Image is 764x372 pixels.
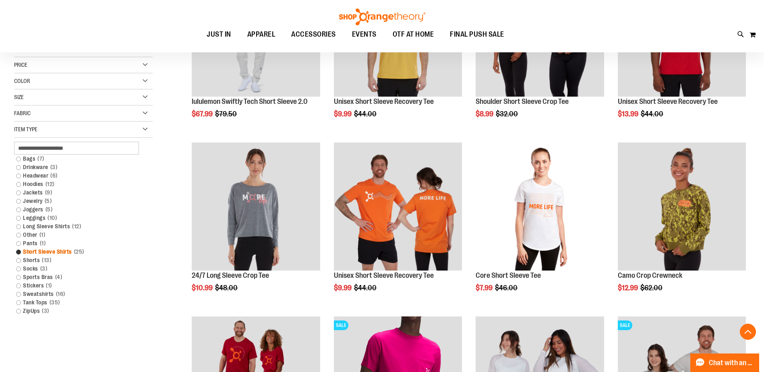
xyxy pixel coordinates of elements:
[334,110,353,118] span: $9.99
[192,110,214,118] span: $67.99
[709,359,754,367] span: Chat with an Expert
[48,172,60,180] span: 6
[334,143,462,271] img: Product image for Unisex Short Sleeve Recovery Tee
[740,324,756,340] button: Back To Top
[12,197,145,205] a: Jewelry5
[35,155,46,163] span: 7
[48,163,60,172] span: 3
[72,248,86,256] span: 25
[43,205,55,214] span: 5
[44,281,54,290] span: 1
[472,138,608,312] div: product
[192,97,308,105] a: lululemon Swiftly Tech Short Sleeve 2.0
[476,97,569,105] a: Shoulder Short Sleeve Crop Tee
[640,284,664,292] span: $62.00
[476,284,494,292] span: $7.99
[12,163,145,172] a: Drinkware3
[192,271,269,279] a: 24/7 Long Sleeve Crop Tee
[12,265,145,273] a: Socks3
[618,143,746,271] img: Product image for Camo Crop Crewneck
[14,78,30,84] span: Color
[614,138,750,312] div: product
[618,284,639,292] span: $12.99
[338,8,427,25] img: Shop Orangetheory
[476,271,541,279] a: Core Short Sleeve Tee
[43,180,56,188] span: 12
[12,256,145,265] a: Shorts13
[12,172,145,180] a: Headwear6
[393,25,434,43] span: OTF AT HOME
[12,239,145,248] a: Pants1
[207,25,231,43] span: JUST IN
[334,320,348,330] span: SALE
[618,320,632,330] span: SALE
[247,25,275,43] span: APPAREL
[192,143,320,272] a: Product image for 24/7 Long Sleeve Crop Tee
[330,138,466,312] div: product
[46,214,59,222] span: 10
[40,256,53,265] span: 13
[38,239,48,248] span: 1
[354,284,378,292] span: $44.00
[14,94,24,100] span: Size
[618,110,640,118] span: $13.99
[495,284,519,292] span: $46.00
[618,97,718,105] a: Unisex Short Sleeve Recovery Tee
[12,180,145,188] a: Hoodies12
[354,110,378,118] span: $44.00
[38,265,50,273] span: 3
[352,25,377,43] span: EVENTS
[12,248,145,256] a: Short Sleeve Shirts25
[476,143,604,271] img: Product image for Core Short Sleeve Tee
[476,143,604,272] a: Product image for Core Short Sleeve Tee
[496,110,519,118] span: $32.00
[12,281,145,290] a: Stickers1
[618,271,682,279] a: Camo Crop Crewneck
[12,188,145,197] a: Jackets9
[12,155,145,163] a: Bags7
[192,284,214,292] span: $10.99
[334,97,434,105] a: Unisex Short Sleeve Recovery Tee
[12,307,145,315] a: ZipUps3
[690,353,760,372] button: Chat with an Expert
[450,25,504,43] span: FINAL PUSH SALE
[14,110,31,116] span: Fabric
[12,298,145,307] a: Tank Tops35
[12,214,145,222] a: Leggings10
[70,222,83,231] span: 12
[14,126,37,132] span: Item Type
[618,143,746,272] a: Product image for Camo Crop Crewneck
[641,110,665,118] span: $44.00
[291,25,336,43] span: ACCESSORIES
[43,197,54,205] span: 5
[334,143,462,272] a: Product image for Unisex Short Sleeve Recovery Tee
[54,290,67,298] span: 16
[188,138,324,312] div: product
[334,284,353,292] span: $9.99
[476,110,495,118] span: $8.99
[43,188,54,197] span: 9
[12,222,145,231] a: Long Sleeve Shirts12
[14,62,27,68] span: Price
[215,284,239,292] span: $48.00
[48,298,62,307] span: 35
[215,110,238,118] span: $79.50
[12,231,145,239] a: Other1
[53,273,64,281] span: 4
[12,205,145,214] a: Joggers5
[12,273,145,281] a: Sports Bras4
[12,290,145,298] a: Sweatshirts16
[40,307,51,315] span: 3
[334,271,434,279] a: Unisex Short Sleeve Recovery Tee
[192,143,320,271] img: Product image for 24/7 Long Sleeve Crop Tee
[37,231,48,239] span: 1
